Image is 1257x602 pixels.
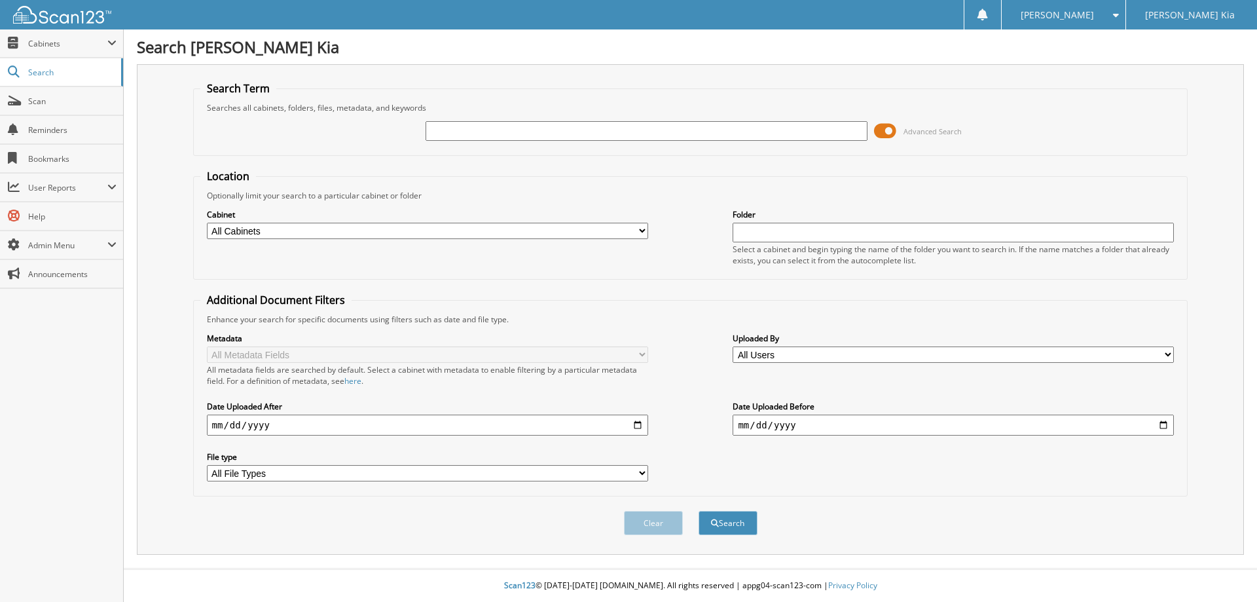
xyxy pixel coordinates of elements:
div: © [DATE]-[DATE] [DOMAIN_NAME]. All rights reserved | appg04-scan123-com | [124,570,1257,602]
label: Date Uploaded After [207,401,648,412]
a: here [344,375,361,386]
div: Select a cabinet and begin typing the name of the folder you want to search in. If the name match... [733,244,1174,266]
span: Announcements [28,269,117,280]
span: [PERSON_NAME] [1021,11,1094,19]
label: Metadata [207,333,648,344]
label: Date Uploaded Before [733,401,1174,412]
a: Privacy Policy [828,580,877,591]
input: end [733,415,1174,436]
span: Bookmarks [28,153,117,164]
label: File type [207,451,648,462]
span: Scan [28,96,117,107]
legend: Search Term [200,81,276,96]
span: Advanced Search [903,126,962,136]
button: Clear [624,511,683,535]
label: Uploaded By [733,333,1174,344]
legend: Location [200,169,256,183]
span: [PERSON_NAME] Kia [1145,11,1235,19]
label: Cabinet [207,209,648,220]
span: Reminders [28,124,117,136]
button: Search [699,511,757,535]
span: Scan123 [504,580,536,591]
img: scan123-logo-white.svg [13,6,111,24]
label: Folder [733,209,1174,220]
h1: Search [PERSON_NAME] Kia [137,36,1244,58]
iframe: Chat Widget [1192,539,1257,602]
div: Searches all cabinets, folders, files, metadata, and keywords [200,102,1181,113]
span: User Reports [28,182,107,193]
input: start [207,415,648,436]
div: All metadata fields are searched by default. Select a cabinet with metadata to enable filtering b... [207,364,648,386]
div: Enhance your search for specific documents using filters such as date and file type. [200,314,1181,325]
span: Search [28,67,115,78]
span: Cabinets [28,38,107,49]
span: Help [28,211,117,222]
legend: Additional Document Filters [200,293,352,307]
span: Admin Menu [28,240,107,251]
div: Optionally limit your search to a particular cabinet or folder [200,190,1181,201]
